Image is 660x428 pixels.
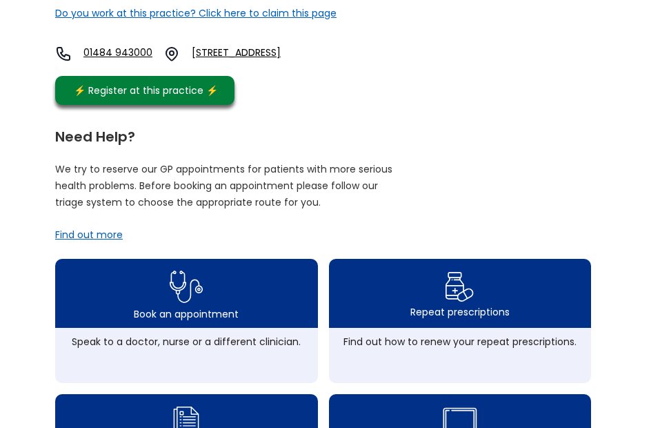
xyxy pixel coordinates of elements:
[336,335,585,349] div: Find out how to renew your repeat prescriptions.
[55,228,123,242] a: Find out more
[134,307,239,321] div: Book an appointment
[55,6,337,20] a: Do you work at this practice? Click here to claim this page
[410,305,510,319] div: Repeat prescriptions
[62,335,311,349] div: Speak to a doctor, nurse or a different clinician.
[55,161,393,211] p: We try to reserve our GP appointments for patients with more serious health problems. Before book...
[83,46,152,62] a: 01484 943000
[55,76,234,105] a: ⚡️ Register at this practice ⚡️
[55,259,318,383] a: book appointment icon Book an appointmentSpeak to a doctor, nurse or a different clinician.
[163,46,180,62] img: practice location icon
[329,259,592,383] a: repeat prescription iconRepeat prescriptionsFind out how to renew your repeat prescriptions.
[445,269,474,305] img: repeat prescription icon
[55,46,72,62] img: telephone icon
[192,46,330,62] a: [STREET_ADDRESS]
[66,83,225,98] div: ⚡️ Register at this practice ⚡️
[55,123,591,144] div: Need Help?
[170,266,203,307] img: book appointment icon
